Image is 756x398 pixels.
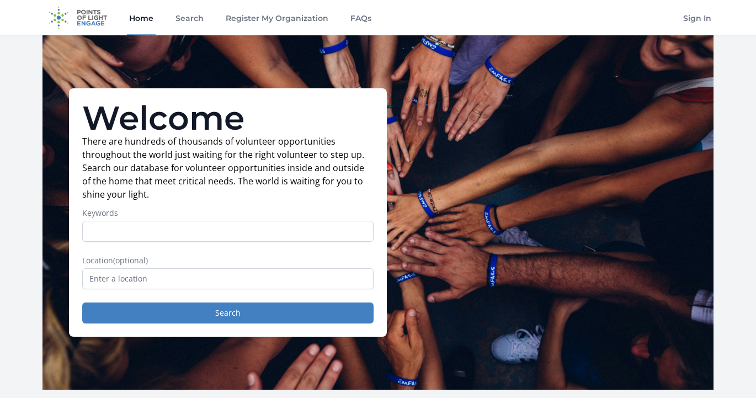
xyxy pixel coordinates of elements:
span: (optional) [113,255,148,266]
label: Location [82,255,374,266]
p: There are hundreds of thousands of volunteer opportunities throughout the world just waiting for ... [82,135,374,201]
input: Enter a location [82,268,374,289]
button: Search [82,303,374,323]
h1: Welcome [82,102,374,135]
label: Keywords [82,208,374,219]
